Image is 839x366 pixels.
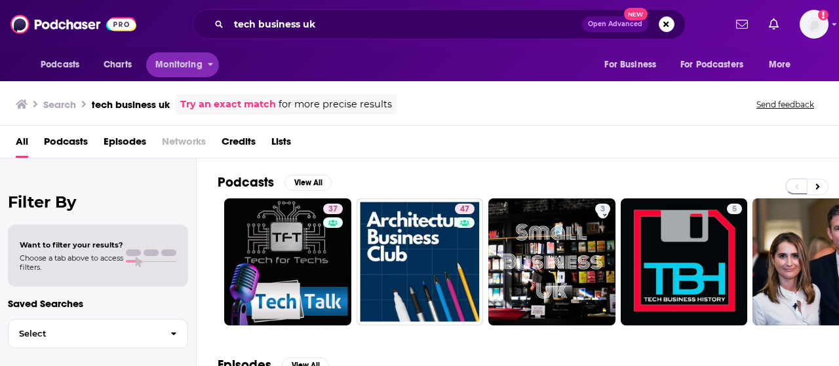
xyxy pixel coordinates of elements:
[800,10,829,39] span: Logged in as sally.brown
[43,98,76,111] h3: Search
[8,192,188,211] h2: Filter By
[752,99,818,110] button: Send feedback
[800,10,829,39] img: User Profile
[8,297,188,310] p: Saved Searches
[9,329,160,338] span: Select
[20,240,123,249] span: Want to filter your results?
[582,16,648,32] button: Open AdvancedNew
[10,12,136,37] img: Podchaser - Follow, Share and Rate Podcasts
[323,204,343,214] a: 37
[328,203,338,216] span: 37
[222,131,256,158] a: Credits
[818,10,829,20] svg: Add a profile image
[284,175,332,191] button: View All
[218,174,274,191] h2: Podcasts
[16,131,28,158] a: All
[279,97,392,112] span: for more precise results
[271,131,291,158] a: Lists
[218,174,332,191] a: PodcastsView All
[41,56,79,74] span: Podcasts
[31,52,96,77] button: open menu
[460,203,469,216] span: 47
[760,52,808,77] button: open menu
[8,319,188,348] button: Select
[769,56,791,74] span: More
[588,21,642,27] span: Open Advanced
[224,198,351,325] a: 37
[680,56,743,74] span: For Podcasters
[595,52,673,77] button: open menu
[162,131,206,158] span: Networks
[800,10,829,39] button: Show profile menu
[621,198,748,325] a: 5
[357,198,484,325] a: 47
[624,8,648,20] span: New
[180,97,276,112] a: Try an exact match
[488,198,615,325] a: 3
[727,204,742,214] a: 5
[92,98,170,111] h3: tech business uk
[104,56,132,74] span: Charts
[104,131,146,158] a: Episodes
[764,13,784,35] a: Show notifications dropdown
[604,56,656,74] span: For Business
[732,203,737,216] span: 5
[600,203,605,216] span: 3
[193,9,686,39] div: Search podcasts, credits, & more...
[672,52,762,77] button: open menu
[229,14,582,35] input: Search podcasts, credits, & more...
[595,204,610,214] a: 3
[731,13,753,35] a: Show notifications dropdown
[20,253,123,272] span: Choose a tab above to access filters.
[146,52,219,77] button: open menu
[455,204,475,214] a: 47
[155,56,202,74] span: Monitoring
[95,52,140,77] a: Charts
[44,131,88,158] a: Podcasts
